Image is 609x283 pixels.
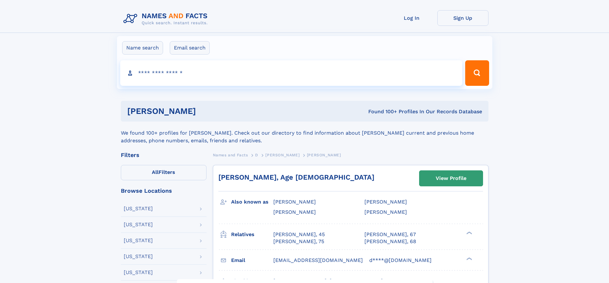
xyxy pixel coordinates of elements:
[124,238,153,243] div: [US_STATE]
[231,229,273,240] h3: Relatives
[273,231,325,238] a: [PERSON_NAME], 45
[122,41,163,55] label: Name search
[386,10,437,26] a: Log In
[124,222,153,227] div: [US_STATE]
[273,199,316,205] span: [PERSON_NAME]
[127,107,282,115] h1: [PERSON_NAME]
[282,108,482,115] div: Found 100+ Profiles In Our Records Database
[124,254,153,259] div: [US_STATE]
[231,197,273,207] h3: Also known as
[255,151,258,159] a: D
[218,173,374,181] a: [PERSON_NAME], Age [DEMOGRAPHIC_DATA]
[364,209,407,215] span: [PERSON_NAME]
[124,270,153,275] div: [US_STATE]
[213,151,248,159] a: Names and Facts
[465,60,489,86] button: Search Button
[265,151,300,159] a: [PERSON_NAME]
[265,153,300,157] span: [PERSON_NAME]
[465,231,472,235] div: ❯
[255,153,258,157] span: D
[124,206,153,211] div: [US_STATE]
[152,169,159,175] span: All
[121,165,207,180] label: Filters
[121,122,488,145] div: We found 100+ profiles for [PERSON_NAME]. Check out our directory to find information about [PERS...
[364,238,416,245] a: [PERSON_NAME], 68
[436,171,466,186] div: View Profile
[170,41,210,55] label: Email search
[307,153,341,157] span: [PERSON_NAME]
[273,238,324,245] a: [PERSON_NAME], 75
[120,60,463,86] input: search input
[121,10,213,27] img: Logo Names and Facts
[121,188,207,194] div: Browse Locations
[465,257,472,261] div: ❯
[273,209,316,215] span: [PERSON_NAME]
[437,10,488,26] a: Sign Up
[364,199,407,205] span: [PERSON_NAME]
[419,171,483,186] a: View Profile
[121,152,207,158] div: Filters
[231,255,273,266] h3: Email
[364,231,416,238] a: [PERSON_NAME], 67
[273,257,363,263] span: [EMAIL_ADDRESS][DOMAIN_NAME]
